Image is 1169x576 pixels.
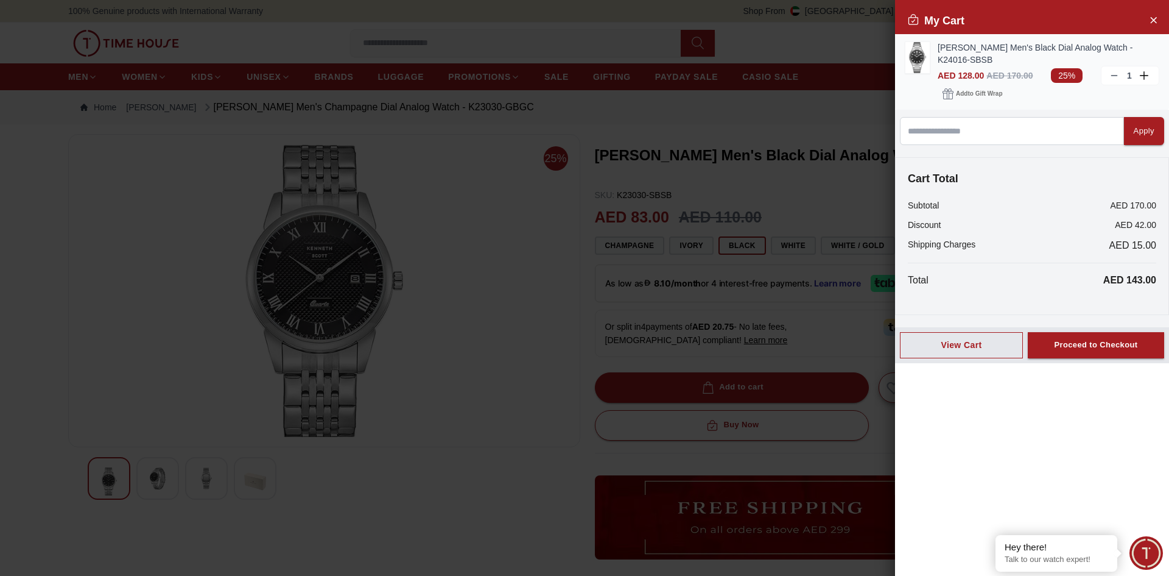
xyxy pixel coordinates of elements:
p: Discount [908,219,941,231]
p: AED 143.00 [1103,273,1156,288]
p: Subtotal [908,199,939,212]
p: AED 42.00 [1115,219,1156,231]
button: Addto Gift Wrap [938,85,1007,102]
p: Total [908,273,929,288]
div: View Cart [910,339,1013,351]
p: AED 170.00 [1111,199,1157,212]
h2: My Cart [907,12,964,29]
button: View Cart [900,332,1023,358]
div: Hey there! [1005,541,1108,553]
p: Shipping Charges [908,238,975,253]
span: AED 15.00 [1109,238,1156,253]
img: ... [905,42,930,73]
div: Chat Widget [1129,536,1163,570]
p: 1 [1125,69,1134,82]
span: 25% [1051,68,1083,83]
span: AED 170.00 [986,71,1033,80]
h4: Cart Total [908,170,1156,187]
button: Close Account [1143,10,1163,29]
div: Proceed to Checkout [1054,338,1137,352]
div: Apply [1134,124,1154,138]
button: Apply [1124,117,1164,145]
a: [PERSON_NAME] Men's Black Dial Analog Watch - K24016-SBSB [938,41,1159,66]
p: Talk to our watch expert! [1005,555,1108,565]
span: AED 128.00 [938,71,984,80]
span: Add to Gift Wrap [956,88,1002,100]
button: Proceed to Checkout [1028,332,1164,358]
